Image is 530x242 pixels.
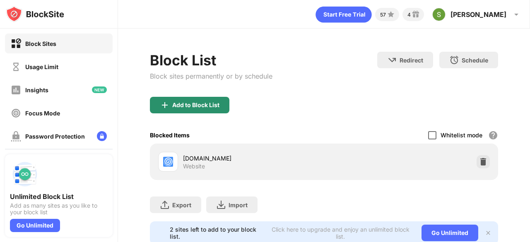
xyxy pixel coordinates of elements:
div: Blocked Items [150,132,190,139]
img: lock-menu.svg [97,131,107,141]
div: animation [316,6,372,23]
div: Password Protection [25,133,85,140]
img: favicons [163,157,173,167]
div: 4 [407,12,411,18]
div: Click here to upgrade and enjoy an unlimited block list. [269,226,412,240]
img: logo-blocksite.svg [6,6,64,22]
div: Block Sites [25,40,56,47]
img: time-usage-off.svg [11,62,21,72]
img: password-protection-off.svg [11,131,21,141]
div: 57 [380,12,386,18]
div: Go Unlimited [10,219,60,232]
div: 2 sites left to add to your block list. [170,226,264,240]
div: Unlimited Block List [10,192,108,201]
div: Block List [150,52,272,69]
div: Redirect [400,57,423,64]
div: Whitelist mode [441,132,482,139]
img: push-block-list.svg [10,159,40,189]
div: Block sites permanently or by schedule [150,72,272,80]
div: Focus Mode [25,110,60,117]
img: reward-small.svg [411,10,421,19]
img: insights-off.svg [11,85,21,95]
img: block-on.svg [11,38,21,49]
div: Go Unlimited [422,225,478,241]
div: Website [183,163,205,170]
img: focus-off.svg [11,108,21,118]
div: Schedule [462,57,488,64]
img: ACg8ocL1M8pJoI8RCyRYdAA54BkU7cDDm1rtXyGzZIKd-cBeENJExJo=s96-c [432,8,446,21]
div: Export [172,201,191,208]
div: [PERSON_NAME] [450,10,506,19]
img: x-button.svg [485,230,491,236]
div: Insights [25,86,48,93]
div: Add as many sites as you like to your block list [10,202,108,216]
div: Add to Block List [172,102,219,108]
img: new-icon.svg [92,86,107,93]
div: Usage Limit [25,63,58,70]
div: Import [229,201,248,208]
div: [DOMAIN_NAME] [183,154,324,163]
img: points-small.svg [386,10,396,19]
